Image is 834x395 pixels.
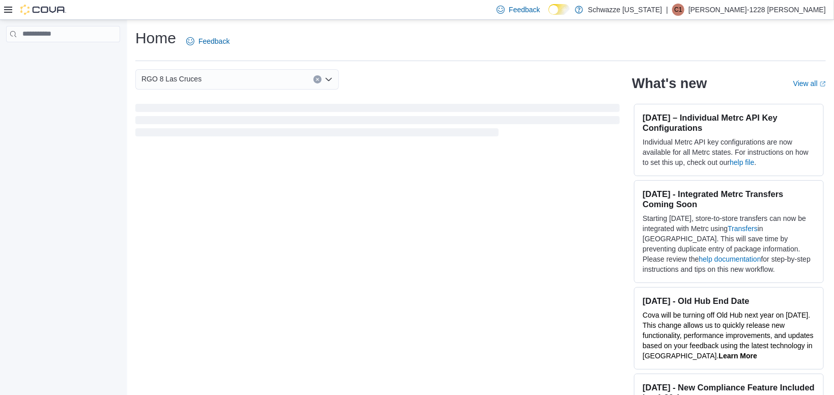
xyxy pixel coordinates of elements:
h3: [DATE] - Old Hub End Date [643,296,815,306]
span: Cova will be turning off Old Hub next year on [DATE]. This change allows us to quickly release ne... [643,311,814,360]
h3: [DATE] – Individual Metrc API Key Configurations [643,112,815,133]
img: Cova [20,5,66,15]
p: Individual Metrc API key configurations are now available for all Metrc states. For instructions ... [643,137,815,167]
span: C1 [674,4,682,16]
p: Starting [DATE], store-to-store transfers can now be integrated with Metrc using in [GEOGRAPHIC_D... [643,213,815,274]
button: Clear input [313,75,322,83]
a: Learn More [719,352,757,360]
a: Transfers [728,224,758,233]
span: Feedback [198,36,229,46]
a: help file [730,158,754,166]
span: Loading [135,106,620,138]
p: | [666,4,668,16]
p: [PERSON_NAME]-1228 [PERSON_NAME] [688,4,826,16]
a: View allExternal link [793,79,826,88]
h1: Home [135,28,176,48]
a: Feedback [182,31,234,51]
span: Feedback [509,5,540,15]
button: Open list of options [325,75,333,83]
a: help documentation [699,255,761,263]
h2: What's new [632,75,707,92]
span: RGO 8 Las Cruces [141,73,202,85]
nav: Complex example [6,44,120,69]
svg: External link [820,81,826,87]
input: Dark Mode [549,4,570,15]
p: Schwazze [US_STATE] [588,4,663,16]
h3: [DATE] - Integrated Metrc Transfers Coming Soon [643,189,815,209]
div: Carlos-1228 Flores [672,4,684,16]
